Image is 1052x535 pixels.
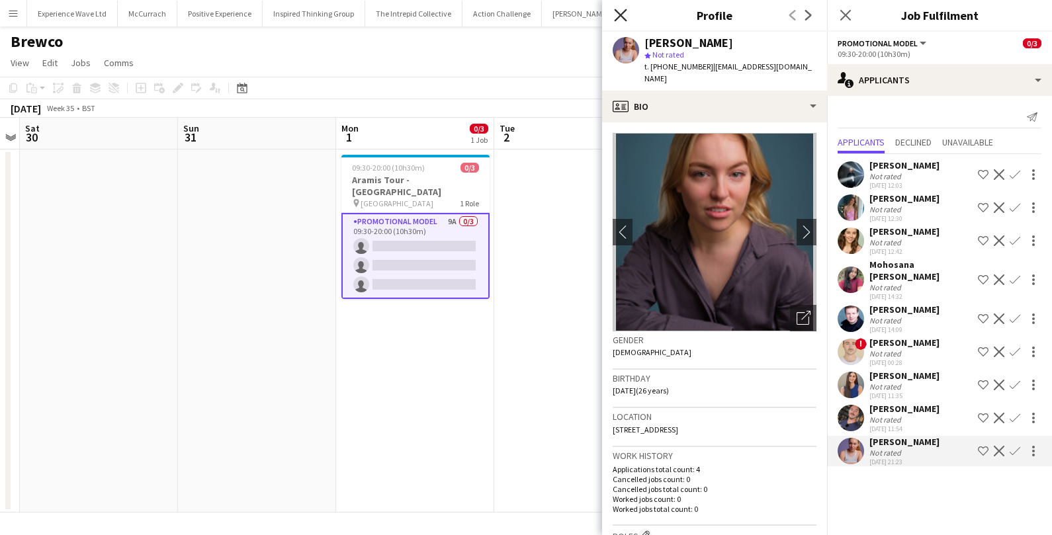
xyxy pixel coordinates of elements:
span: Tue [500,122,515,134]
button: Action Challenge [462,1,542,26]
img: Crew avatar or photo [613,133,816,331]
span: [STREET_ADDRESS] [613,425,678,434]
p: Applications total count: 4 [613,464,816,474]
p: Worked jobs count: 0 [613,494,816,504]
span: 31 [181,130,199,145]
span: 0/3 [1023,38,1041,48]
div: [PERSON_NAME] [644,37,733,49]
div: [DATE] 11:54 [869,425,940,433]
div: [PERSON_NAME] [869,159,940,171]
div: [DATE] 12:42 [869,247,940,256]
div: [DATE] 21:23 [869,458,940,466]
div: [DATE] 14:32 [869,292,973,301]
div: Not rated [869,382,904,391]
span: 0/3 [460,163,479,173]
div: [PERSON_NAME] [869,304,940,315]
p: Cancelled jobs total count: 0 [613,484,816,494]
span: [DEMOGRAPHIC_DATA] [613,347,691,357]
div: Not rated [869,171,904,181]
div: Not rated [869,237,904,247]
h3: Birthday [613,372,816,384]
span: 0/3 [470,124,488,134]
span: [DATE] (26 years) [613,386,669,395]
p: Worked jobs total count: 0 [613,504,816,514]
span: 2 [498,130,515,145]
div: [PERSON_NAME] [869,192,940,204]
span: Declined [895,138,932,147]
h3: Gender [613,334,816,346]
span: [GEOGRAPHIC_DATA] [361,198,433,208]
span: 30 [23,130,40,145]
h3: Location [613,411,816,423]
h3: Job Fulfilment [827,7,1052,24]
div: Not rated [869,282,904,292]
div: Applicants [827,64,1052,96]
div: Mohosana [PERSON_NAME] [869,259,973,282]
a: Edit [37,54,63,71]
div: [DATE] [11,102,41,115]
div: BST [82,103,95,113]
div: Not rated [869,349,904,358]
span: t. [PHONE_NUMBER] [644,62,713,71]
div: Not rated [869,315,904,325]
div: Not rated [869,448,904,458]
span: Comms [104,57,134,69]
div: Bio [602,91,827,122]
a: Comms [99,54,139,71]
span: Sat [25,122,40,134]
button: Inspired Thinking Group [263,1,365,26]
span: View [11,57,29,69]
span: Mon [341,122,359,134]
span: Not rated [652,50,684,60]
div: 1 Job [470,135,488,145]
button: Promotional Model [838,38,928,48]
h1: Brewco [11,32,63,52]
button: [PERSON_NAME] [542,1,620,26]
div: Open photos pop-in [790,305,816,331]
div: [PERSON_NAME] [869,226,940,237]
div: [DATE] 12:30 [869,214,940,223]
div: [DATE] 14:09 [869,325,940,334]
div: [DATE] 00:28 [869,358,940,367]
div: [DATE] 12:03 [869,181,940,190]
button: McCurrach [118,1,177,26]
span: Jobs [71,57,91,69]
a: View [5,54,34,71]
div: 09:30-20:00 (10h30m) [838,49,1041,59]
span: 1 [339,130,359,145]
div: [PERSON_NAME] [869,337,940,349]
button: The Intrepid Collective [365,1,462,26]
div: [PERSON_NAME] [869,403,940,415]
h3: Profile [602,7,827,24]
p: Cancelled jobs count: 0 [613,474,816,484]
div: Not rated [869,415,904,425]
span: Unavailable [942,138,993,147]
button: Positive Experience [177,1,263,26]
span: Applicants [838,138,885,147]
span: ! [855,338,867,350]
span: Edit [42,57,58,69]
span: Promotional Model [838,38,918,48]
app-job-card: 09:30-20:00 (10h30m)0/3Aramis Tour - [GEOGRAPHIC_DATA] [GEOGRAPHIC_DATA]1 RolePromotional Model9A... [341,155,490,299]
button: Experience Wave Ltd [27,1,118,26]
div: [PERSON_NAME] [869,370,940,382]
span: 1 Role [460,198,479,208]
h3: Aramis Tour - [GEOGRAPHIC_DATA] [341,174,490,198]
span: 09:30-20:00 (10h30m) [352,163,425,173]
span: | [EMAIL_ADDRESS][DOMAIN_NAME] [644,62,812,83]
div: Not rated [869,204,904,214]
div: [PERSON_NAME] [869,436,940,448]
app-card-role: Promotional Model9A0/309:30-20:00 (10h30m) [341,213,490,299]
span: Sun [183,122,199,134]
span: Week 35 [44,103,77,113]
h3: Work history [613,450,816,462]
div: [DATE] 11:35 [869,391,940,400]
a: Jobs [66,54,96,71]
